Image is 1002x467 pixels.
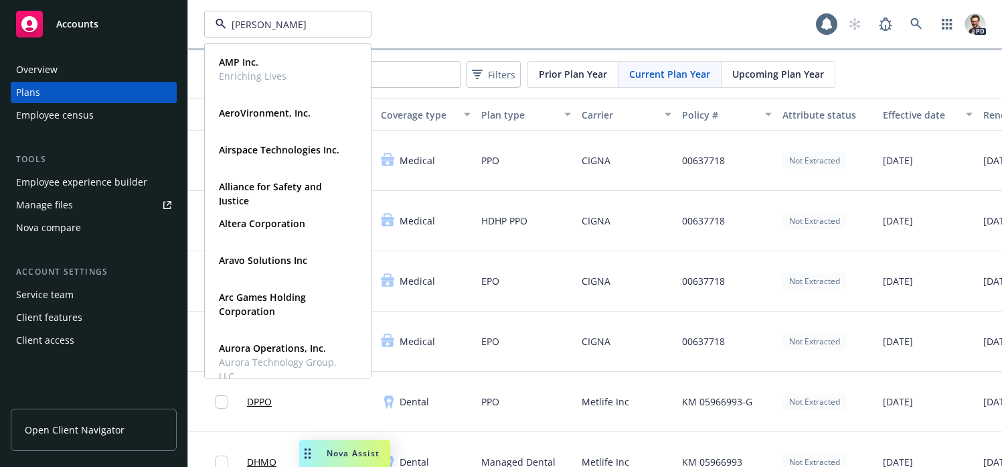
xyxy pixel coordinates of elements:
a: Employee census [11,105,177,126]
div: Tools [11,153,177,166]
span: Aurora Technology Group, LLC [219,355,354,383]
strong: Aurora Operations, Inc. [219,342,326,354]
button: Policy # [677,98,777,131]
div: Not Extracted [782,333,847,350]
span: EPO [481,334,499,348]
span: Open Client Navigator [25,423,124,437]
div: Employee experience builder [16,172,147,193]
a: DPPO [247,395,272,409]
div: Carrier [582,108,657,122]
a: Client features [11,307,177,328]
span: Nova Assist [327,448,380,459]
span: [DATE] [883,214,913,228]
div: Client features [16,307,82,328]
a: Report a Bug [872,11,899,38]
div: Attribute status [782,108,872,122]
strong: Altera Corporation [219,217,305,230]
span: CIGNA [582,214,610,228]
button: Filters [467,61,521,88]
span: HDHP PPO [481,214,527,228]
input: Filter by keyword [226,17,344,31]
span: Medical [400,153,435,168]
div: Account settings [11,265,177,279]
div: Overview [16,59,58,80]
div: Not Extracted [782,393,847,410]
div: Client access [16,330,74,351]
strong: Arc Games Holding Corporation [219,291,306,318]
span: Medical [400,214,435,228]
div: Nova compare [16,217,81,239]
span: [DATE] [883,334,913,348]
a: Service team [11,284,177,306]
div: Not Extracted [782,212,847,229]
strong: Alliance for Safety and Justice [219,180,322,207]
strong: AeroVironment, Inc. [219,107,311,119]
a: Start snowing [841,11,868,38]
strong: Aravo Solutions Inc [219,254,307,267]
span: Dental [400,395,429,409]
button: Nova Assist [299,440,390,467]
a: Search [903,11,930,38]
span: 00637718 [682,274,725,288]
span: 00637718 [682,334,725,348]
a: Plans [11,82,177,103]
span: Enriching Lives [219,69,286,83]
div: Drag to move [299,440,316,467]
div: Employee census [16,105,94,126]
div: Plan type [481,108,556,122]
span: PPO [481,153,499,168]
span: Prior Plan Year [539,67,607,81]
span: EPO [481,274,499,288]
div: Policy # [682,108,757,122]
a: Client access [11,330,177,351]
div: Not Extracted [782,152,847,169]
span: KM 05966993-G [682,395,752,409]
span: CIGNA [582,153,610,168]
div: Effective date [883,108,958,122]
a: Nova compare [11,217,177,239]
span: [DATE] [883,395,913,409]
span: PPO [481,395,499,409]
div: Plans [16,82,40,103]
span: Metlife Inc [582,395,629,409]
strong: AMP Inc. [219,56,258,68]
div: Not Extracted [782,273,847,289]
button: Carrier [576,98,677,131]
button: Attribute status [777,98,878,131]
button: Effective date [878,98,978,131]
span: Upcoming Plan Year [732,67,824,81]
div: Service team [16,284,74,306]
input: Toggle Row Selected [215,395,228,409]
span: Medical [400,274,435,288]
a: Manage files [11,194,177,216]
div: Manage files [16,194,73,216]
span: [DATE] [883,274,913,288]
span: Accounts [56,19,98,29]
span: 00637718 [682,214,725,228]
span: Filters [469,65,518,84]
div: Coverage type [381,108,456,122]
span: Medical [400,334,435,348]
a: Employee experience builder [11,172,177,193]
span: CIGNA [582,274,610,288]
img: photo [965,13,986,35]
span: Filters [488,68,515,82]
span: CIGNA [582,334,610,348]
a: Switch app [934,11,961,38]
button: Coverage type [375,98,476,131]
a: Accounts [11,5,177,43]
span: [DATE] [883,153,913,168]
span: Current Plan Year [629,67,710,81]
a: Overview [11,59,177,80]
button: Plan type [476,98,576,131]
strong: Airspace Technologies Inc. [219,143,339,156]
span: 00637718 [682,153,725,168]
